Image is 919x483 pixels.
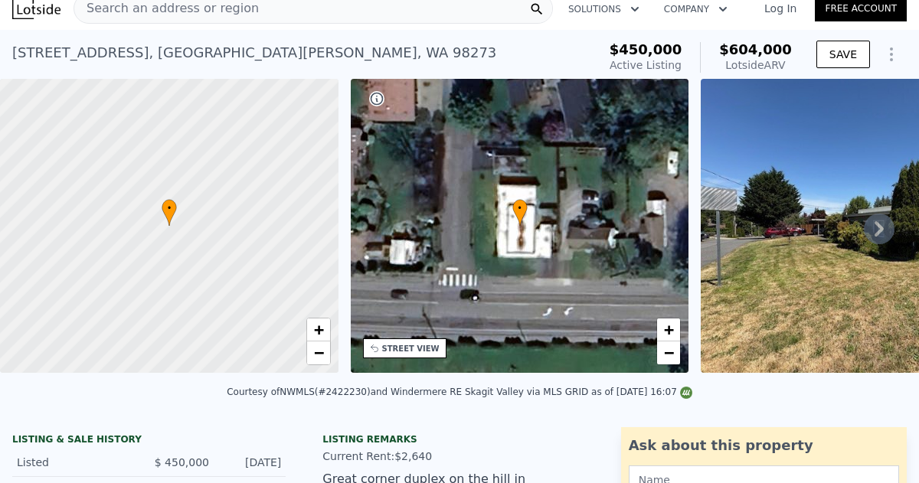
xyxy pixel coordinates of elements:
[221,455,281,470] div: [DATE]
[155,456,209,468] span: $ 450,000
[746,1,815,16] a: Log In
[719,41,792,57] span: $604,000
[307,341,330,364] a: Zoom out
[12,42,496,64] div: [STREET_ADDRESS] , [GEOGRAPHIC_DATA][PERSON_NAME] , WA 98273
[313,343,323,362] span: −
[610,59,682,71] span: Active Listing
[876,39,907,70] button: Show Options
[664,343,674,362] span: −
[657,318,680,341] a: Zoom in
[816,41,870,68] button: SAVE
[610,41,682,57] span: $450,000
[629,435,899,456] div: Ask about this property
[12,433,286,449] div: LISTING & SALE HISTORY
[719,57,792,73] div: Lotside ARV
[657,341,680,364] a: Zoom out
[162,199,177,226] div: •
[664,320,674,339] span: +
[307,318,330,341] a: Zoom in
[322,450,394,462] span: Current Rent:
[512,201,528,215] span: •
[313,320,323,339] span: +
[162,201,177,215] span: •
[322,433,596,445] div: Listing remarks
[394,450,432,462] span: $2,640
[680,387,692,399] img: NWMLS Logo
[512,199,528,226] div: •
[17,455,137,470] div: Listed
[227,387,692,397] div: Courtesy of NWMLS (#2422230) and Windermere RE Skagit Valley via MLS GRID as of [DATE] 16:07
[382,343,440,354] div: STREET VIEW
